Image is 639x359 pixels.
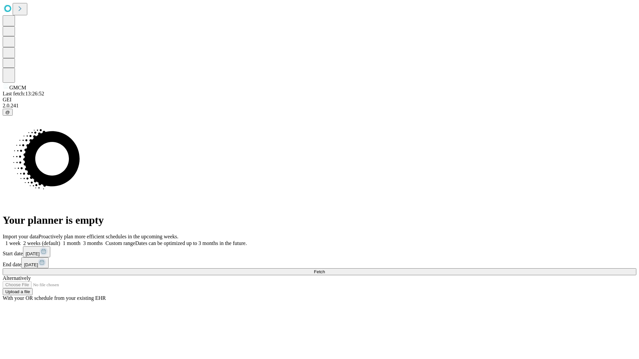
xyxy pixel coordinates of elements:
[3,246,636,257] div: Start date
[5,110,10,115] span: @
[9,85,26,90] span: GMCM
[23,240,60,246] span: 2 weeks (default)
[3,97,636,103] div: GEI
[21,257,49,268] button: [DATE]
[314,269,325,274] span: Fetch
[106,240,135,246] span: Custom range
[3,103,636,109] div: 2.0.241
[24,262,38,267] span: [DATE]
[26,251,40,256] span: [DATE]
[63,240,81,246] span: 1 month
[3,275,31,281] span: Alternatively
[3,257,636,268] div: End date
[3,268,636,275] button: Fetch
[3,288,33,295] button: Upload a file
[23,246,50,257] button: [DATE]
[3,91,44,96] span: Last fetch: 13:26:52
[83,240,103,246] span: 3 months
[5,240,21,246] span: 1 week
[135,240,247,246] span: Dates can be optimized up to 3 months in the future.
[3,234,39,239] span: Import your data
[3,295,106,301] span: With your OR schedule from your existing EHR
[3,109,13,116] button: @
[39,234,178,239] span: Proactively plan more efficient schedules in the upcoming weeks.
[3,214,636,226] h1: Your planner is empty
